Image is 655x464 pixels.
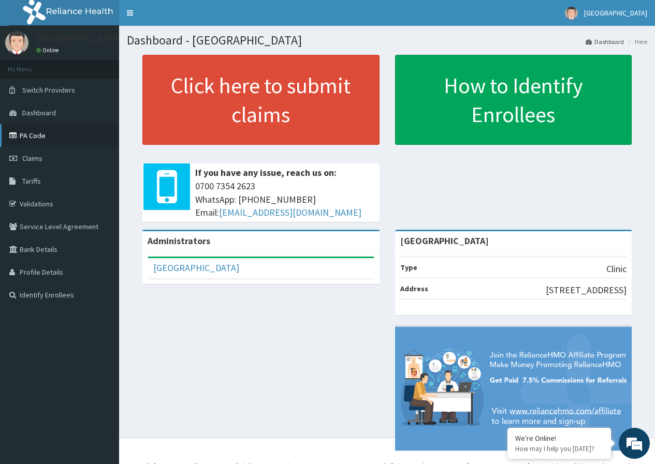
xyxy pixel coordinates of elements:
[36,47,61,54] a: Online
[565,7,578,20] img: User Image
[153,262,239,274] a: [GEOGRAPHIC_DATA]
[22,108,56,117] span: Dashboard
[5,31,28,54] img: User Image
[625,37,647,46] li: Here
[515,444,603,453] p: How may I help you today?
[546,283,627,297] p: [STREET_ADDRESS]
[395,55,632,145] a: How to Identify Enrollees
[584,8,647,18] span: [GEOGRAPHIC_DATA]
[127,34,647,47] h1: Dashboard - [GEOGRAPHIC_DATA]
[22,154,42,163] span: Claims
[586,37,624,46] a: Dashboard
[395,327,632,451] img: provider-team-banner.png
[195,167,337,178] b: If you have any issue, reach us on:
[22,176,41,186] span: Tariffs
[36,34,122,43] p: [GEOGRAPHIC_DATA]
[400,263,417,272] b: Type
[515,433,603,443] div: We're Online!
[195,179,374,219] span: 0700 7354 2623 WhatsApp: [PHONE_NUMBER] Email:
[400,235,489,247] strong: [GEOGRAPHIC_DATA]
[22,85,75,95] span: Switch Providers
[142,55,380,145] a: Click here to submit claims
[219,206,361,218] a: [EMAIL_ADDRESS][DOMAIN_NAME]
[606,262,627,276] p: Clinic
[148,235,210,247] b: Administrators
[400,284,428,293] b: Address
